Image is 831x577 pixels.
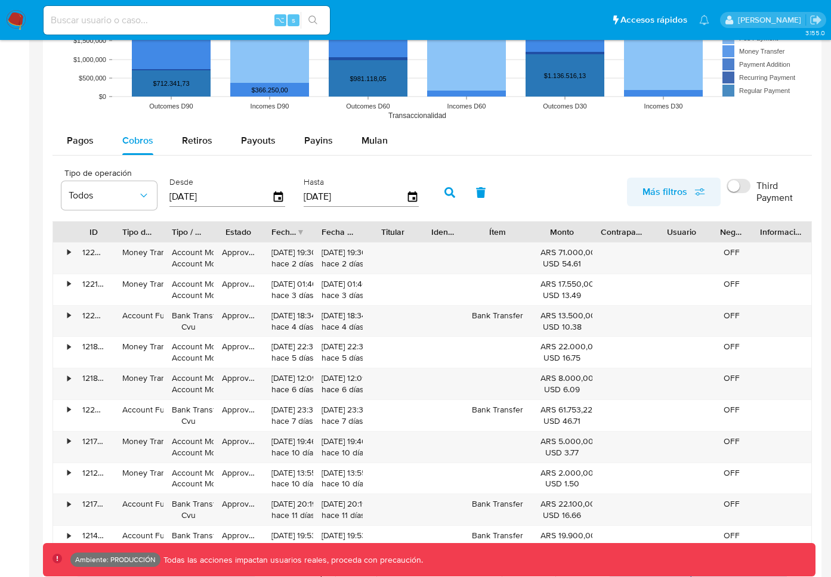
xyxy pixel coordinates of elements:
[160,554,423,566] p: Todas las acciones impactan usuarios reales, proceda con precaución.
[75,557,156,562] p: Ambiente: PRODUCCIÓN
[699,15,709,25] a: Notificaciones
[276,14,285,26] span: ⌥
[620,14,687,26] span: Accesos rápidos
[301,12,325,29] button: search-icon
[292,14,295,26] span: s
[738,14,805,26] p: kevin.palacios@mercadolibre.com
[44,13,330,28] input: Buscar usuario o caso...
[805,28,825,38] span: 3.155.0
[810,14,822,26] a: Salir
